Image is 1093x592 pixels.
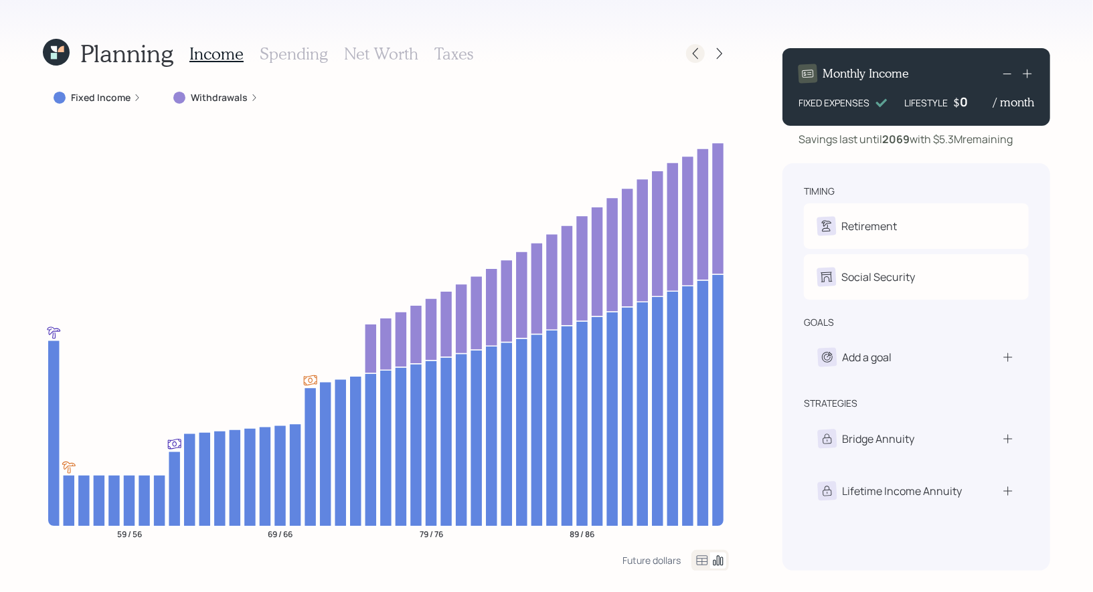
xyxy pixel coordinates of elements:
[570,528,594,540] tspan: 89 / 86
[842,349,892,365] div: Add a goal
[841,218,897,234] div: Retirement
[80,39,173,68] h1: Planning
[268,528,292,540] tspan: 69 / 66
[622,554,681,567] div: Future dollars
[798,131,1013,147] div: Savings last until with $5.3M remaining
[841,269,915,285] div: Social Security
[804,397,857,410] div: strategies
[842,431,914,447] div: Bridge Annuity
[420,528,443,540] tspan: 79 / 76
[189,44,244,64] h3: Income
[823,66,909,81] h4: Monthly Income
[191,91,248,104] label: Withdrawals
[804,185,835,198] div: timing
[117,528,142,540] tspan: 59 / 56
[344,44,418,64] h3: Net Worth
[71,91,131,104] label: Fixed Income
[953,95,960,110] h4: $
[842,483,962,499] div: Lifetime Income Annuity
[260,44,328,64] h3: Spending
[798,96,869,110] div: FIXED EXPENSES
[882,132,910,146] b: 2069
[434,44,473,64] h3: Taxes
[993,95,1034,110] h4: / month
[960,94,993,110] div: 0
[904,96,948,110] div: LIFESTYLE
[804,316,834,329] div: goals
